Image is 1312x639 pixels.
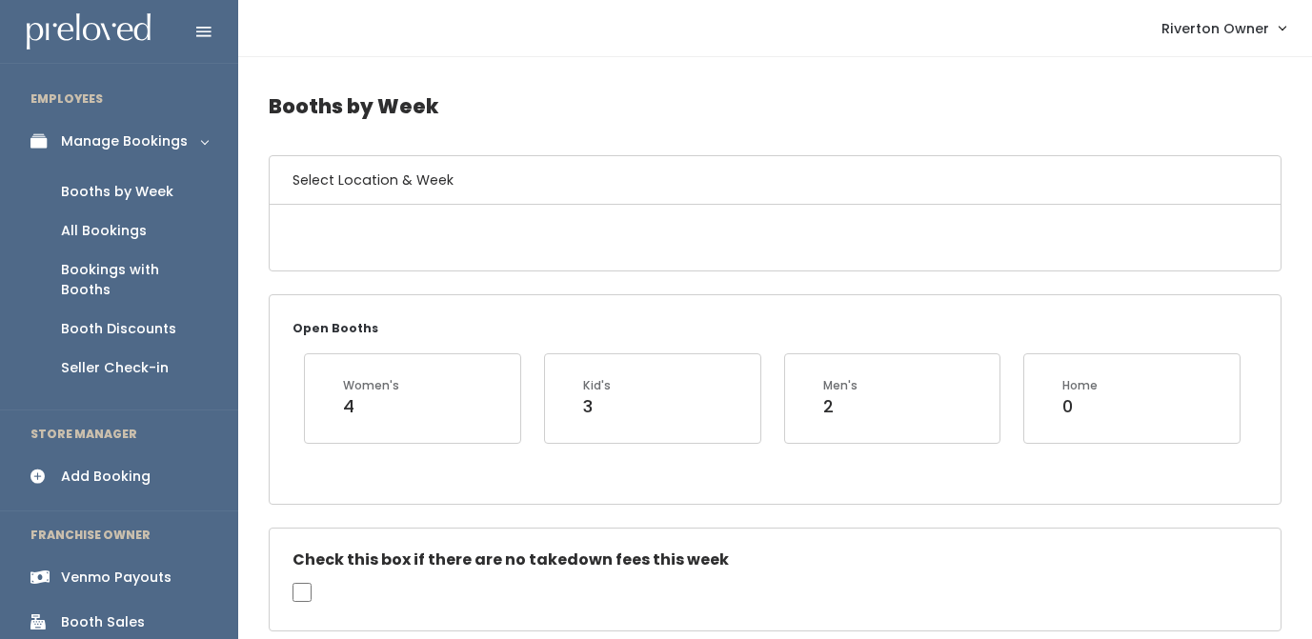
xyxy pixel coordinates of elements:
[343,377,399,394] div: Women's
[583,394,611,419] div: 3
[61,467,151,487] div: Add Booking
[270,156,1281,205] h6: Select Location & Week
[61,131,188,151] div: Manage Bookings
[823,377,858,394] div: Men's
[61,358,169,378] div: Seller Check-in
[293,551,1258,569] h5: Check this box if there are no takedown fees this week
[1062,394,1098,419] div: 0
[61,568,172,588] div: Venmo Payouts
[343,394,399,419] div: 4
[61,182,173,202] div: Booths by Week
[61,319,176,339] div: Booth Discounts
[61,260,208,300] div: Bookings with Booths
[823,394,858,419] div: 2
[293,320,378,336] small: Open Booths
[61,221,147,241] div: All Bookings
[27,13,151,50] img: preloved logo
[583,377,611,394] div: Kid's
[61,612,145,632] div: Booth Sales
[1161,18,1269,39] span: Riverton Owner
[1062,377,1098,394] div: Home
[1142,8,1304,49] a: Riverton Owner
[269,80,1282,132] h4: Booths by Week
